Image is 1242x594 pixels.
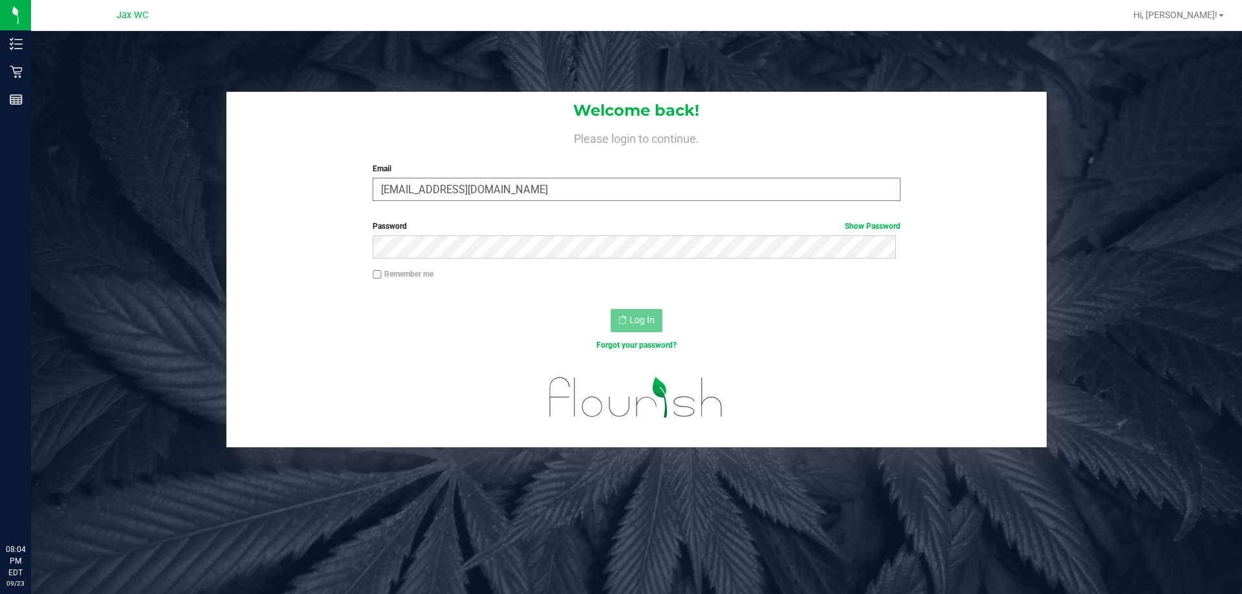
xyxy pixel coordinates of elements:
[226,102,1047,119] h1: Welcome back!
[116,10,148,21] span: Jax WC
[6,544,25,578] p: 08:04 PM EDT
[10,65,23,78] inline-svg: Retail
[226,129,1047,145] h4: Please login to continue.
[596,341,677,350] a: Forgot your password?
[534,365,739,430] img: flourish_logo.svg
[373,222,407,231] span: Password
[6,578,25,588] p: 09/23
[10,37,23,50] inline-svg: Inventory
[845,222,900,231] a: Show Password
[1133,10,1217,20] span: Hi, [PERSON_NAME]!
[373,163,900,175] label: Email
[373,270,382,279] input: Remember me
[629,315,655,325] span: Log In
[373,268,433,280] label: Remember me
[611,309,662,332] button: Log In
[10,93,23,106] inline-svg: Reports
